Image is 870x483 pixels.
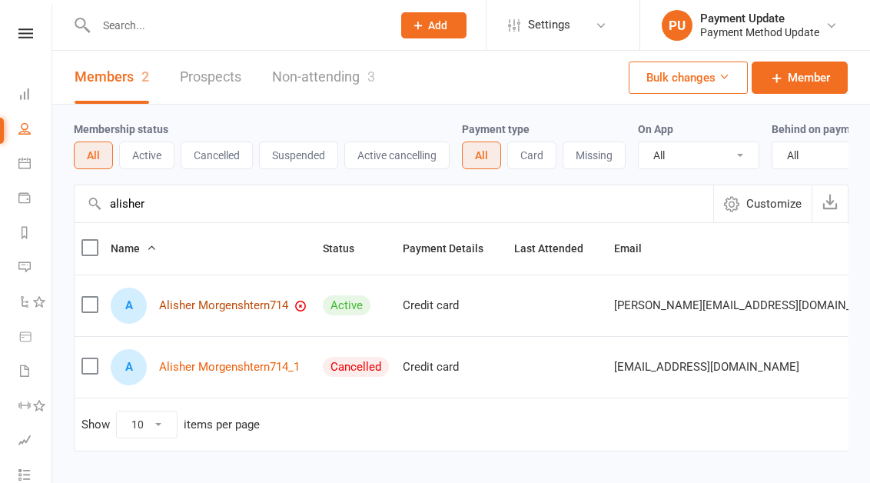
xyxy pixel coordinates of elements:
div: Credit card [403,299,500,312]
div: Show [81,411,260,438]
button: Active [119,142,174,169]
a: Prospects [180,51,241,104]
div: Cancelled [323,357,389,377]
label: On App [638,123,673,135]
div: Active [323,295,370,315]
button: Cancelled [181,142,253,169]
div: items per page [184,418,260,431]
div: Payment Method Update [700,25,819,39]
button: Add [401,12,467,38]
div: 2 [141,68,149,85]
input: Search by contact name [75,185,713,222]
a: Payments [18,182,53,217]
div: A [111,349,147,385]
button: Email [614,239,659,258]
button: Last Attended [514,239,600,258]
a: Member [752,62,848,94]
span: Status [323,242,371,255]
span: Customize [746,195,802,213]
div: 3 [367,68,375,85]
span: Name [111,242,157,255]
button: All [74,142,113,169]
div: Payment Update [700,12,819,25]
span: Member [788,68,830,87]
span: Add [428,19,447,32]
button: All [462,142,501,169]
button: Name [111,239,157,258]
a: Alisher Morgenshtern714_1 [159,361,300,374]
a: Reports [18,217,53,251]
a: Non-attending3 [272,51,375,104]
label: Payment type [462,123,530,135]
span: Settings [528,8,570,42]
button: Missing [563,142,626,169]
span: Last Attended [514,242,600,255]
div: Credit card [403,361,500,374]
a: Product Sales [18,321,53,355]
a: Assessments [18,425,53,459]
button: Customize [713,185,812,222]
label: Membership status [74,123,168,135]
a: Dashboard [18,78,53,113]
button: Bulk changes [629,62,748,94]
button: Card [507,142,556,169]
button: Suspended [259,142,338,169]
button: Payment Details [403,239,500,258]
div: PU [662,10,692,41]
div: A [111,288,147,324]
button: Active cancelling [344,142,450,169]
span: Email [614,242,659,255]
a: Alisher Morgenshtern714 [159,299,288,312]
a: Members2 [75,51,149,104]
a: Calendar [18,148,53,182]
input: Search... [91,15,381,36]
button: Status [323,239,371,258]
span: Payment Details [403,242,500,255]
span: [EMAIL_ADDRESS][DOMAIN_NAME] [614,352,799,381]
a: People [18,113,53,148]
